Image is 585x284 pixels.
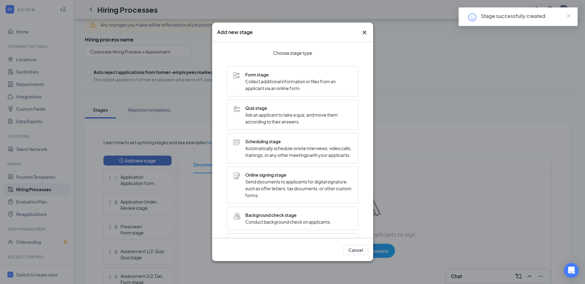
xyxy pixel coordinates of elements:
[481,12,570,20] div: Stage successfully created.
[343,245,368,255] button: Cancel
[245,78,352,92] span: Collect additional information or files from an applicant via an online form.
[245,178,352,199] span: Send documents to applicants for digital signature, such as offer letters, tax documents, or othe...
[245,138,352,145] span: Scheduling stage
[273,50,312,56] span: Choose stage type
[217,29,253,36] h3: Add new stage
[245,238,352,245] span: Review stage
[245,218,331,225] span: Conduct background check on applicants.
[245,111,352,125] span: Ask an applicant to take a quiz, and move them according to their answers.
[467,12,477,22] svg: HappyFace
[361,29,368,36] svg: Cross
[245,105,352,111] span: Quiz stage
[245,145,352,158] span: Automatically schedule onsite interviews, video calls, trainings, or any other meetings with your...
[564,263,579,278] div: Open Intercom Messenger
[245,212,331,218] span: Background check stage
[566,14,571,18] span: close
[245,171,352,178] span: Online signing stage
[361,29,368,36] button: Close
[245,71,352,78] span: Form stage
